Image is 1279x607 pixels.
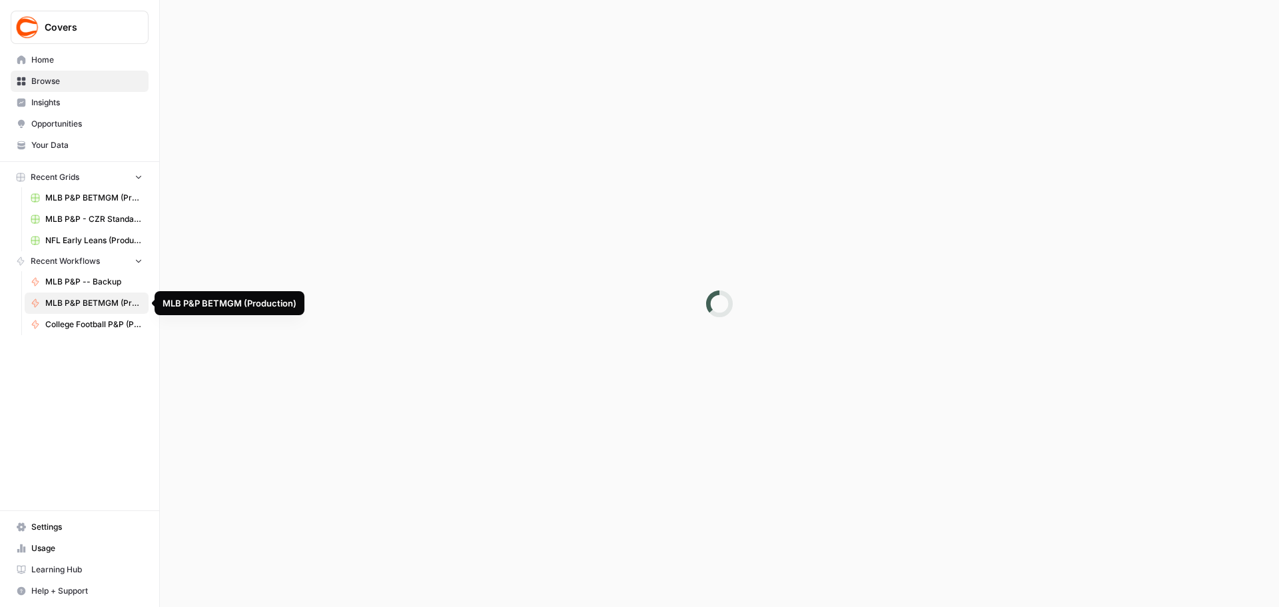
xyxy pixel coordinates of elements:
span: College Football P&P (Production) [45,318,143,330]
a: Learning Hub [11,559,149,580]
span: MLB P&P -- Backup [45,276,143,288]
span: Home [31,54,143,66]
button: Recent Grids [11,167,149,187]
span: Browse [31,75,143,87]
a: Opportunities [11,113,149,135]
a: MLB P&P BETMGM (Production) [25,293,149,314]
span: Usage [31,542,143,554]
a: Browse [11,71,149,92]
a: College Football P&P (Production) [25,314,149,335]
a: NFL Early Leans (Production) Grid [25,230,149,251]
span: Learning Hub [31,564,143,576]
span: Opportunities [31,118,143,130]
a: Usage [11,538,149,559]
span: Settings [31,521,143,533]
span: Recent Workflows [31,255,100,267]
a: Your Data [11,135,149,156]
a: Settings [11,516,149,538]
button: Help + Support [11,580,149,602]
a: MLB P&P BETMGM (Production) Grid [25,187,149,209]
span: Covers [45,21,125,34]
span: Recent Grids [31,171,79,183]
a: Insights [11,92,149,113]
span: NFL Early Leans (Production) Grid [45,235,143,247]
a: Home [11,49,149,71]
span: Help + Support [31,585,143,597]
span: Insights [31,97,143,109]
button: Workspace: Covers [11,11,149,44]
button: Recent Workflows [11,251,149,271]
span: MLB P&P - CZR Standard (Production) Grid [45,213,143,225]
img: Covers Logo [15,15,39,39]
span: MLB P&P BETMGM (Production) Grid [45,192,143,204]
span: Your Data [31,139,143,151]
a: MLB P&P -- Backup [25,271,149,293]
span: MLB P&P BETMGM (Production) [45,297,143,309]
a: MLB P&P - CZR Standard (Production) Grid [25,209,149,230]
